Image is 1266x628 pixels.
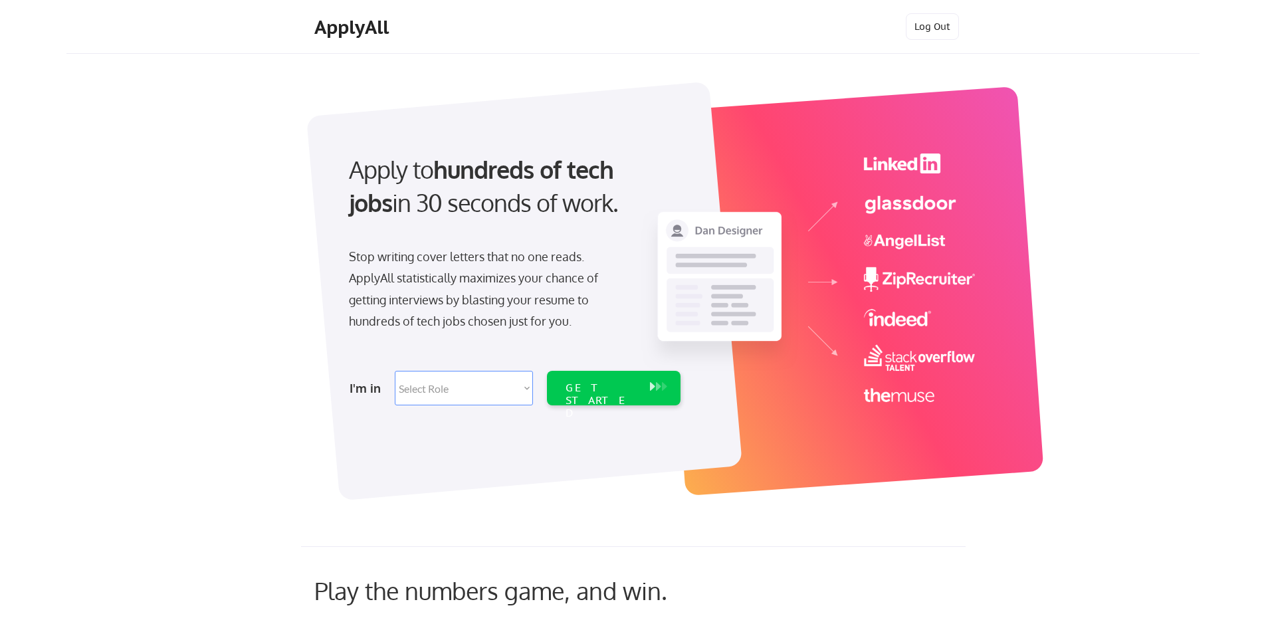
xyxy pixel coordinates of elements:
[314,576,726,605] div: Play the numbers game, and win.
[349,153,675,220] div: Apply to in 30 seconds of work.
[349,246,622,332] div: Stop writing cover letters that no one reads. ApplyAll statistically maximizes your chance of get...
[566,381,637,420] div: GET STARTED
[314,16,393,39] div: ApplyAll
[906,13,959,40] button: Log Out
[349,154,619,217] strong: hundreds of tech jobs
[350,377,387,399] div: I'm in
